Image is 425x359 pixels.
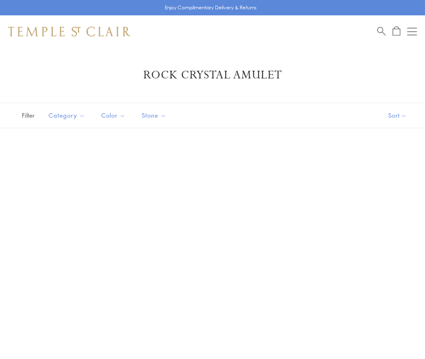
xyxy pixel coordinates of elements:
[45,110,91,120] span: Category
[393,26,400,36] a: Open Shopping Bag
[165,4,257,12] p: Enjoy Complimentary Delivery & Returns
[97,110,132,120] span: Color
[42,106,91,125] button: Category
[138,110,172,120] span: Stone
[8,27,130,36] img: Temple St. Clair
[407,27,417,36] button: Open navigation
[370,103,425,128] button: Show sort by
[136,106,172,125] button: Stone
[95,106,132,125] button: Color
[20,68,405,82] h1: Rock Crystal Amulet
[377,26,386,36] a: Search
